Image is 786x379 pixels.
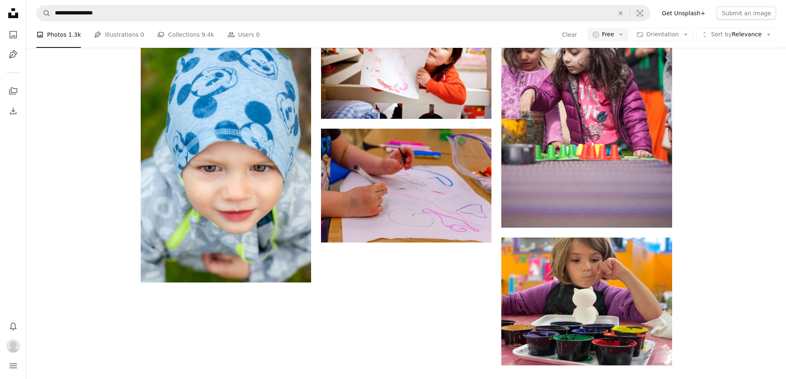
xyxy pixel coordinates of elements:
a: child sitting in front of table with white animal toy and containers of paints [501,298,672,305]
a: Home — Unsplash [5,5,21,23]
a: Illustrations 0 [94,21,144,48]
button: Search Unsplash [37,5,51,21]
a: Illustrations [5,46,21,63]
button: Visual search [630,5,650,21]
a: Collections 9.4k [157,21,214,48]
a: Download History [5,103,21,119]
img: a child is drawing on a piece of paper [321,129,491,242]
img: baby wearing blue knit cap [141,26,311,282]
img: Avatar of user Karen Graham [7,339,20,353]
span: Orientation [646,31,679,38]
button: Clear [611,5,630,21]
span: Sort by [711,31,732,38]
a: girl in pink long sleeve shirt playing with girl in pink long sleeve shirt [501,96,672,104]
a: baby wearing blue knit cap [141,150,311,158]
button: Profile [5,338,21,354]
form: Find visuals sitewide [36,5,650,21]
a: girl holding paper with drawing [321,54,491,61]
span: 9.4k [201,30,214,39]
span: Relevance [711,31,762,39]
a: Collections [5,83,21,99]
button: Orientation [632,28,693,41]
a: a child is drawing on a piece of paper [321,182,491,189]
a: Photos [5,26,21,43]
button: Menu [5,358,21,374]
img: child sitting in front of table with white animal toy and containers of paints [501,238,672,365]
span: 0 [141,30,144,39]
span: Free [602,31,614,39]
a: Users 0 [227,21,260,48]
button: Notifications [5,318,21,334]
span: 0 [256,30,260,39]
a: Get Unsplash+ [657,7,710,20]
button: Free [588,28,629,41]
button: Clear [562,28,578,41]
button: Submit an image [717,7,776,20]
button: Sort byRelevance [696,28,776,41]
